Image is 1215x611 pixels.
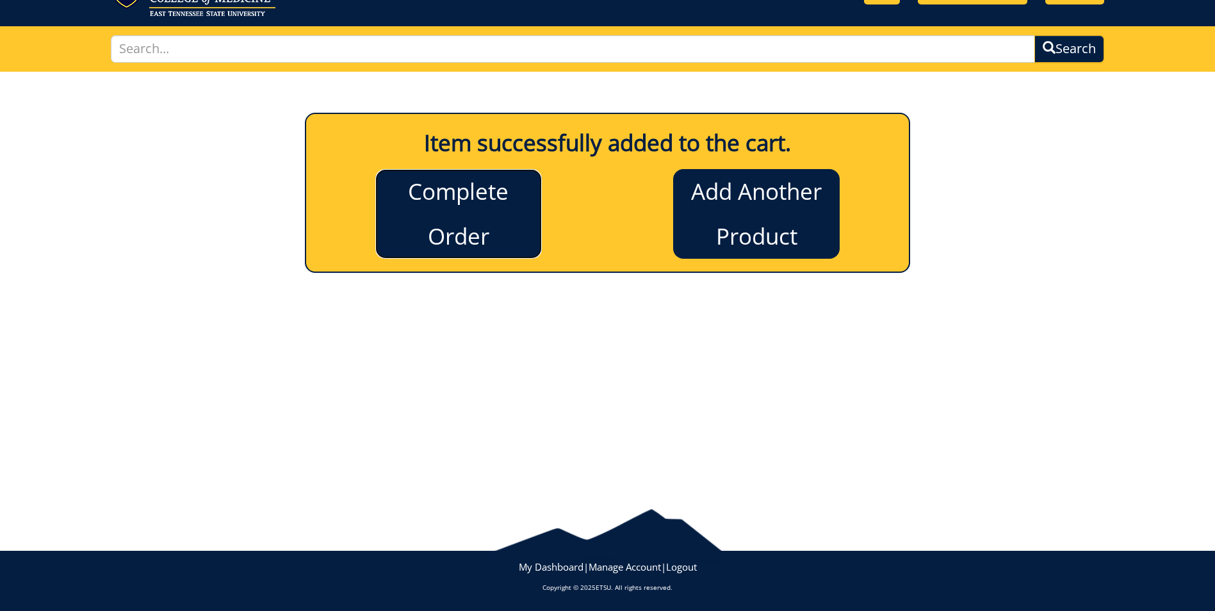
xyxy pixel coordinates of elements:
[673,169,840,259] a: Add Another Product
[111,35,1035,63] input: Search...
[424,127,791,158] b: Item successfully added to the cart.
[1034,35,1104,63] button: Search
[589,560,661,573] a: Manage Account
[666,560,697,573] a: Logout
[596,583,611,592] a: ETSU
[375,169,542,259] a: Complete Order
[519,560,583,573] a: My Dashboard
